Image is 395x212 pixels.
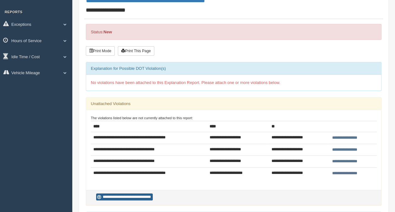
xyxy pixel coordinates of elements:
small: The violations listed below are not currently attached to this report: [91,116,193,120]
strong: New [103,30,112,34]
div: Status: [86,24,381,40]
button: Print Mode [86,46,115,56]
div: Explanation for Possible DOT Violation(s) [86,62,381,75]
div: Unattached Violations [86,98,381,110]
button: Print This Page [118,46,154,56]
span: No violations have been attached to this Explanation Report. Please attach one or more violations... [91,80,280,85]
